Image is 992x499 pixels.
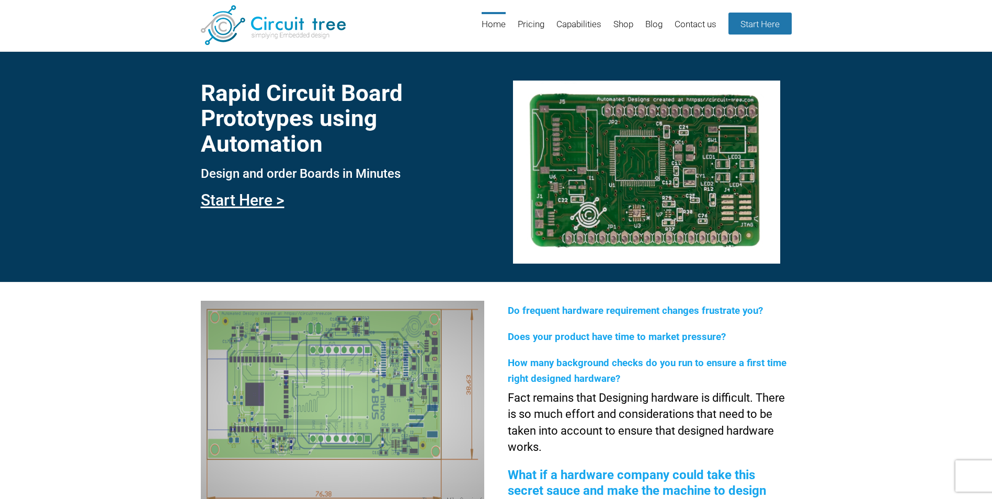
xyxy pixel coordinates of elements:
[645,12,663,46] a: Blog
[482,12,506,46] a: Home
[201,167,484,180] h3: Design and order Boards in Minutes
[508,357,786,384] span: How many background checks do you run to ensure a first time right designed hardware?
[613,12,633,46] a: Shop
[201,81,484,156] h1: Rapid Circuit Board Prototypes using Automation
[556,12,601,46] a: Capabilities
[201,191,284,209] a: Start Here >
[518,12,544,46] a: Pricing
[675,12,716,46] a: Contact us
[728,13,792,35] a: Start Here
[201,5,346,45] img: Circuit Tree
[508,331,726,343] span: Does your product have time to market pressure?
[508,305,763,316] span: Do frequent hardware requirement changes frustrate you?
[508,390,791,456] p: Fact remains that Designing hardware is difficult. There is so much effort and considerations tha...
